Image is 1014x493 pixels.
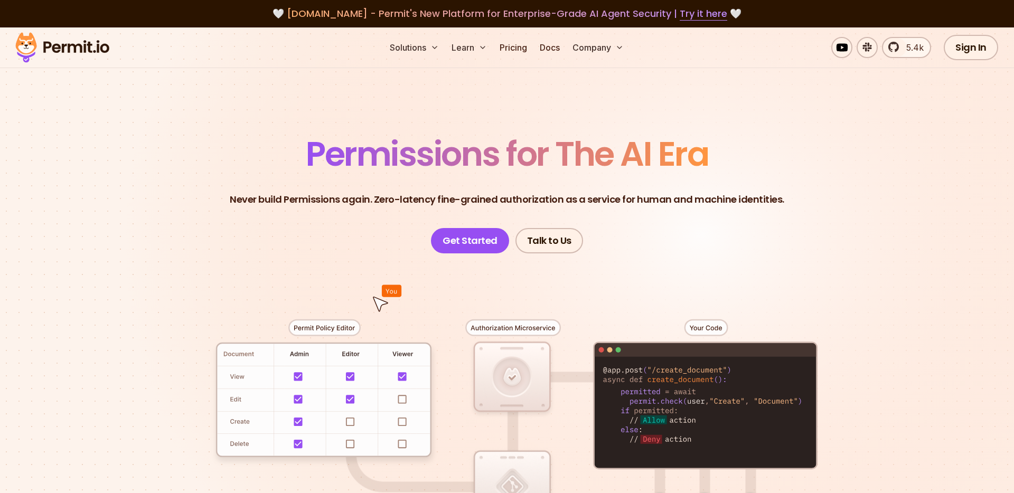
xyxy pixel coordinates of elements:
button: Learn [447,37,491,58]
a: Sign In [944,35,998,60]
span: 5.4k [900,41,924,54]
button: Company [568,37,628,58]
span: [DOMAIN_NAME] - Permit's New Platform for Enterprise-Grade AI Agent Security | [287,7,727,20]
div: 🤍 🤍 [25,6,989,21]
button: Solutions [386,37,443,58]
span: Permissions for The AI Era [306,130,708,177]
a: Docs [536,37,564,58]
img: Permit logo [11,30,114,65]
p: Never build Permissions again. Zero-latency fine-grained authorization as a service for human and... [230,192,784,207]
a: Talk to Us [515,228,583,253]
a: 5.4k [882,37,931,58]
a: Get Started [431,228,509,253]
a: Try it here [680,7,727,21]
a: Pricing [495,37,531,58]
